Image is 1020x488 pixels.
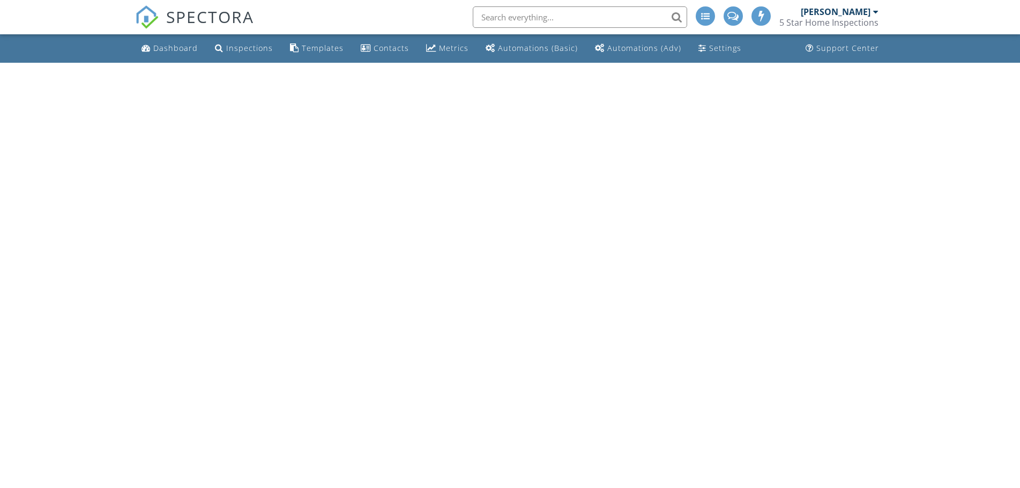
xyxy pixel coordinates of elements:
[591,39,686,58] a: Automations (Advanced)
[135,5,159,29] img: The Best Home Inspection Software - Spectora
[153,43,198,53] div: Dashboard
[439,43,468,53] div: Metrics
[779,17,878,28] div: 5 Star Home Inspections
[816,43,879,53] div: Support Center
[356,39,413,58] a: Contacts
[226,43,273,53] div: Inspections
[286,39,348,58] a: Templates
[374,43,409,53] div: Contacts
[137,39,202,58] a: Dashboard
[211,39,277,58] a: Inspections
[135,14,254,37] a: SPECTORA
[498,43,578,53] div: Automations (Basic)
[694,39,746,58] a: Settings
[481,39,582,58] a: Automations (Basic)
[709,43,741,53] div: Settings
[607,43,681,53] div: Automations (Adv)
[473,6,687,28] input: Search everything...
[422,39,473,58] a: Metrics
[302,43,344,53] div: Templates
[166,5,254,28] span: SPECTORA
[801,6,870,17] div: [PERSON_NAME]
[801,39,883,58] a: Support Center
